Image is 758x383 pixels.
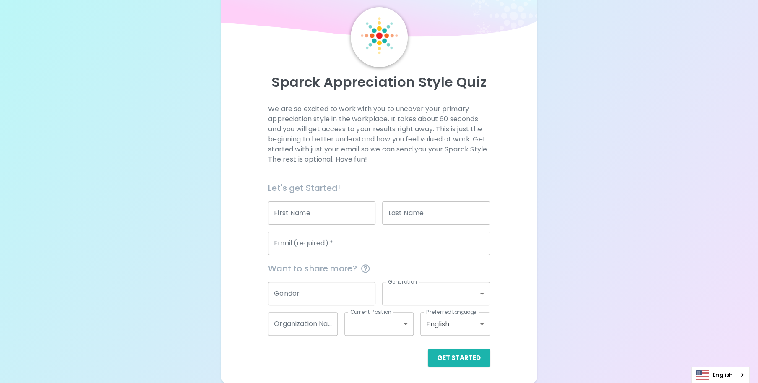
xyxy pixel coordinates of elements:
[268,181,490,195] h6: Let's get Started!
[360,263,370,274] svg: This information is completely confidential and only used for aggregated appreciation studies at ...
[361,17,398,54] img: Sparck Logo
[691,367,750,383] aside: Language selected: English
[350,308,391,315] label: Current Position
[692,367,749,383] a: English
[231,74,527,91] p: Sparck Appreciation Style Quiz
[268,104,490,164] p: We are so excited to work with you to uncover your primary appreciation style in the workplace. I...
[420,312,490,336] div: English
[388,278,417,285] label: Generation
[426,308,477,315] label: Preferred Language
[268,262,490,275] span: Want to share more?
[428,349,490,367] button: Get Started
[691,367,750,383] div: Language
